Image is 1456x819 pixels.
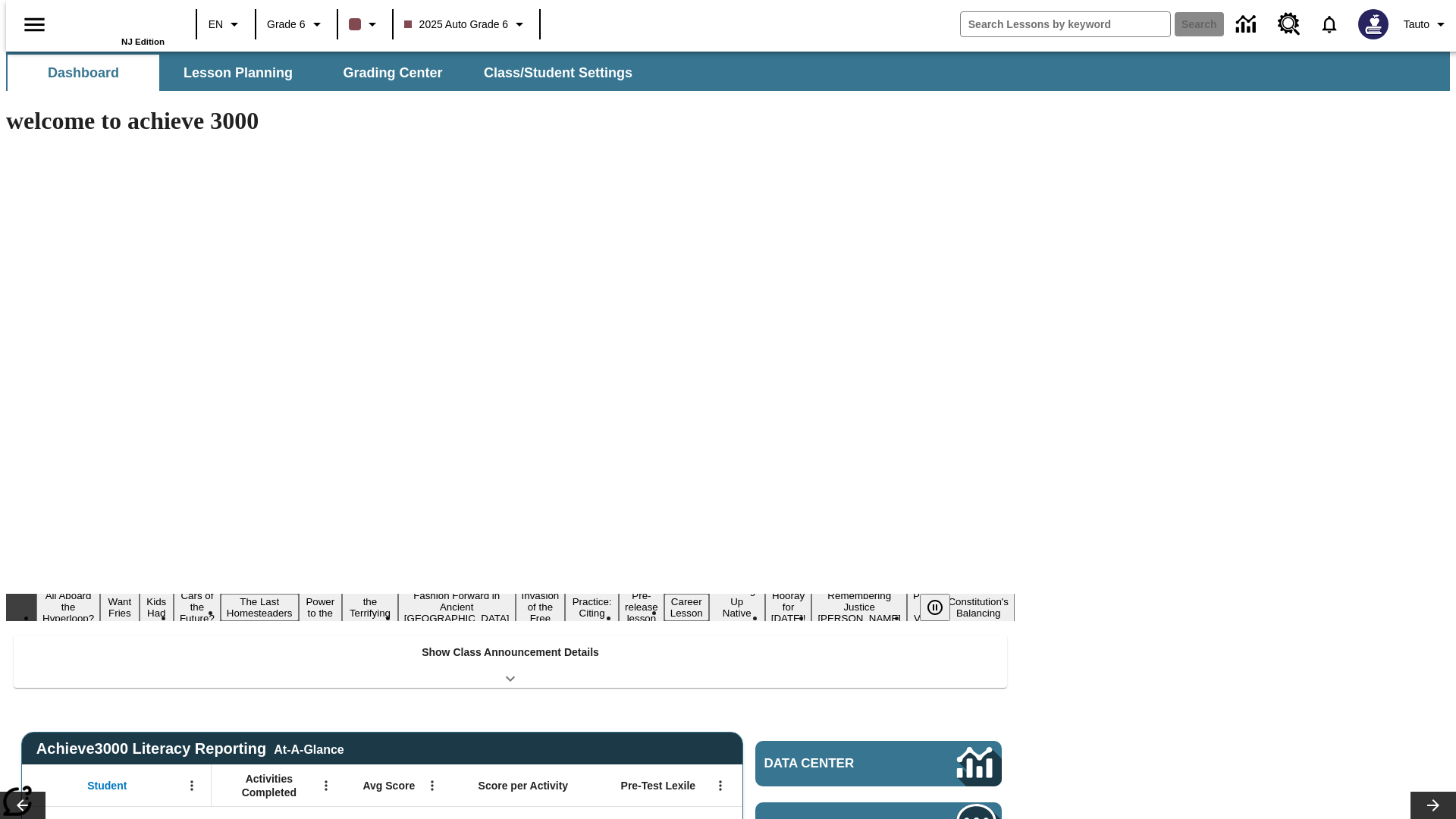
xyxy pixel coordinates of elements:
span: Student [87,779,127,792]
button: Slide 6 Solar Power to the People [299,582,343,632]
div: SubNavbar [6,55,646,91]
a: Resource Center, Will open in new tab [1269,4,1310,45]
span: EN [209,17,223,33]
h1: welcome to achieve 3000 [6,107,1015,135]
button: Lesson Planning [162,55,314,91]
div: At-A-Glance [274,740,344,757]
button: Language: EN, Select a language [202,11,250,38]
span: Dashboard [48,64,119,82]
button: Open Menu [421,774,444,797]
button: Pause [920,594,950,621]
button: Slide 1 All Aboard the Hyperloop? [36,588,100,626]
button: Slide 4 Cars of the Future? [174,588,221,626]
button: Slide 15 Remembering Justice O'Connor [811,588,907,626]
button: Grade: Grade 6, Select a grade [261,11,332,38]
button: Select a new avatar [1349,5,1398,44]
button: Open Menu [180,774,203,797]
span: 2025 Auto Grade 6 [404,17,509,33]
button: Slide 10 Mixed Practice: Citing Evidence [565,582,619,632]
a: Data Center [755,741,1002,786]
button: Open Menu [315,774,337,797]
button: Slide 2 Do You Want Fries With That? [100,571,139,644]
a: Data Center [1227,4,1269,45]
button: Slide 9 The Invasion of the Free CD [516,576,566,638]
button: Slide 14 Hooray for Constitution Day! [765,588,812,626]
div: Show Class Announcement Details [14,635,1007,688]
button: Slide 11 Pre-release lesson [619,588,664,626]
button: Slide 17 The Constitution's Balancing Act [942,582,1015,632]
button: Slide 12 Career Lesson [664,594,709,621]
button: Slide 7 Attack of the Terrifying Tomatoes [342,582,398,632]
span: Data Center [764,756,906,771]
button: Open side menu [12,2,57,47]
button: Class: 2025 Auto Grade 6, Select your class [398,11,535,38]
button: Class color is dark brown. Change class color [343,11,388,38]
span: NJ Edition [121,37,165,46]
input: search field [961,12,1170,36]
div: Home [66,5,165,46]
button: Slide 3 Dirty Jobs Kids Had To Do [140,571,174,644]
button: Class/Student Settings [472,55,645,91]
a: Home [66,7,165,37]
button: Slide 16 Point of View [907,588,942,626]
button: Slide 8 Fashion Forward in Ancient Rome [398,588,516,626]
button: Dashboard [8,55,159,91]
a: Notifications [1310,5,1349,44]
span: Avg Score [362,779,415,792]
span: Pre-Test Lexile [621,779,696,792]
button: Slide 13 Cooking Up Native Traditions [709,582,765,632]
span: Lesson Planning [184,64,293,82]
span: Class/Student Settings [484,64,632,82]
span: Grading Center [343,64,442,82]
img: Avatar [1358,9,1389,39]
button: Slide 5 The Last Homesteaders [221,594,299,621]
button: Lesson carousel, Next [1410,792,1456,819]
div: SubNavbar [6,52,1450,91]
span: Score per Activity [479,779,569,792]
span: Tauto [1404,17,1429,33]
div: Pause [920,594,965,621]
button: Profile/Settings [1398,11,1456,38]
span: Grade 6 [267,17,306,33]
button: Grading Center [317,55,469,91]
p: Show Class Announcement Details [422,645,599,661]
span: Achieve3000 Literacy Reporting [36,740,344,758]
span: Activities Completed [219,772,319,799]
button: Open Menu [709,774,732,797]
